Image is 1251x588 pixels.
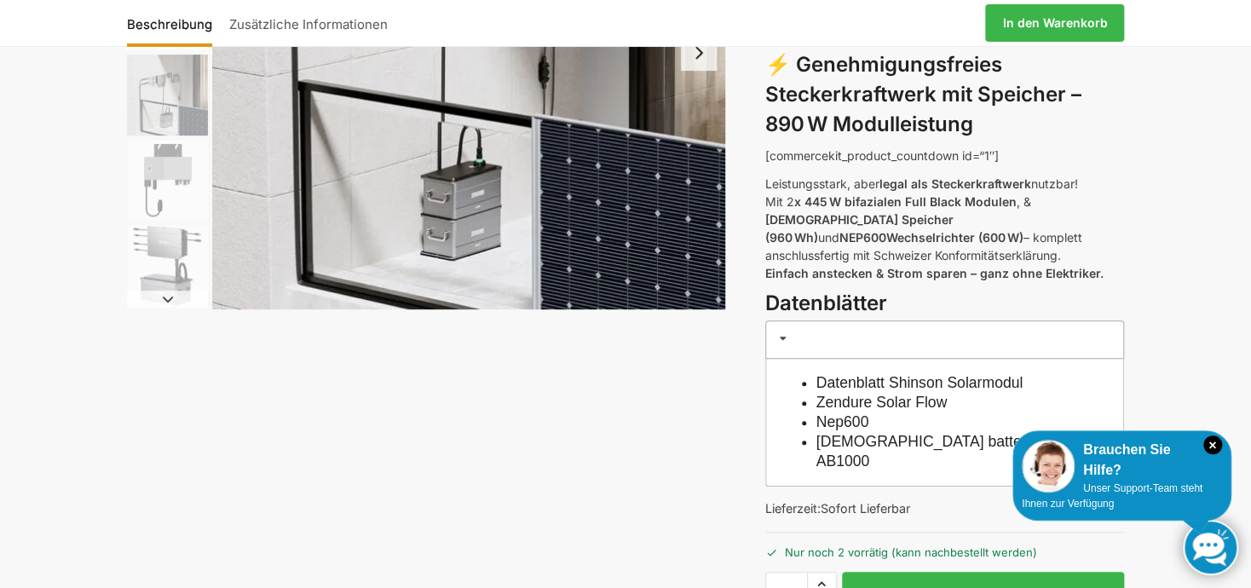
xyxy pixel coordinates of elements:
[985,4,1124,42] a: In den Warenkorb
[816,394,948,411] a: Zendure Solar Flow
[681,35,717,71] button: Next slide
[879,176,1031,191] strong: legal als Steckerkraftwerk
[127,225,208,306] img: Zendure-Solaflow
[816,374,1023,391] a: Datenblatt Shinson Solarmodul
[794,194,1017,209] strong: x 445 W bifazialen Full Black Modulen
[1022,440,1075,493] img: Customer service
[123,52,208,137] li: 4 / 6
[765,501,910,516] span: Lieferzeit:
[127,55,208,135] img: Zendure-solar-flow-Batteriespeicher für Balkonkraftwerke
[1022,440,1222,481] div: Brauchen Sie Hilfe?
[816,413,869,430] a: Nep600
[765,212,954,245] strong: [DEMOGRAPHIC_DATA] Speicher (960 Wh)
[765,147,1124,164] p: [commercekit_product_countdown id=“1″]
[1203,435,1222,454] i: Schließen
[123,222,208,308] li: 6 / 6
[127,291,208,308] button: Next slide
[1022,482,1202,510] span: Unser Support-Team steht Ihnen zur Verfügung
[765,175,1124,282] p: Leistungsstark, aber nutzbar! Mit 2 , & und – komplett anschlussfertig mit Schweizer Konformitäts...
[765,266,1104,280] strong: Einfach anstecken & Strom sparen – ganz ohne Elektriker.
[821,501,910,516] span: Sofort Lieferbar
[221,3,396,43] a: Zusätzliche Informationen
[123,137,208,222] li: 5 / 6
[816,433,1038,470] a: [DEMOGRAPHIC_DATA] batterie AB1000
[839,230,1023,245] strong: NEP600Wechselrichter (600 W)
[765,532,1124,562] p: Nur noch 2 vorrätig (kann nachbestellt werden)
[127,3,221,43] a: Beschreibung
[127,140,208,221] img: nep-microwechselrichter-600w
[765,50,1124,139] h3: ⚡ Genehmigungsfreies Steckerkraftwerk mit Speicher – 890 W Modulleistung
[765,289,1124,319] h3: Datenblätter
